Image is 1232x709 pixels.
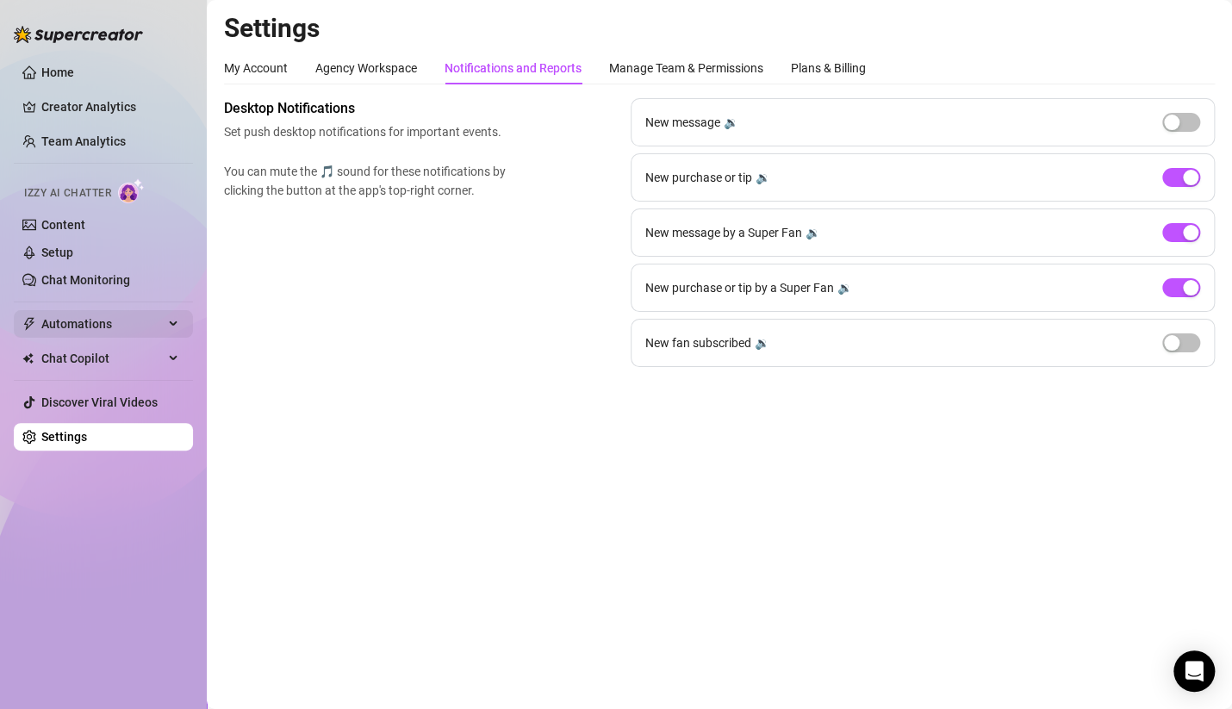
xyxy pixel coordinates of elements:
[224,98,513,119] span: Desktop Notifications
[118,178,145,203] img: AI Chatter
[224,12,1215,45] h2: Settings
[41,310,164,338] span: Automations
[315,59,417,78] div: Agency Workspace
[24,185,111,202] span: Izzy AI Chatter
[755,333,769,352] div: 🔉
[41,218,85,232] a: Content
[41,395,158,409] a: Discover Viral Videos
[41,246,73,259] a: Setup
[41,430,87,444] a: Settings
[645,113,720,132] span: New message
[14,26,143,43] img: logo-BBDzfeDw.svg
[1173,650,1215,692] div: Open Intercom Messenger
[224,122,513,141] span: Set push desktop notifications for important events.
[756,168,770,187] div: 🔉
[645,278,834,297] span: New purchase or tip by a Super Fan
[806,223,820,242] div: 🔉
[609,59,763,78] div: Manage Team & Permissions
[22,317,36,331] span: thunderbolt
[22,352,34,364] img: Chat Copilot
[41,273,130,287] a: Chat Monitoring
[41,345,164,372] span: Chat Copilot
[724,113,738,132] div: 🔉
[41,65,74,79] a: Home
[837,278,852,297] div: 🔉
[645,168,752,187] span: New purchase or tip
[224,59,288,78] div: My Account
[791,59,866,78] div: Plans & Billing
[224,162,513,200] span: You can mute the 🎵 sound for these notifications by clicking the button at the app's top-right co...
[445,59,582,78] div: Notifications and Reports
[645,223,802,242] span: New message by a Super Fan
[645,333,751,352] span: New fan subscribed
[41,134,126,148] a: Team Analytics
[41,93,179,121] a: Creator Analytics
